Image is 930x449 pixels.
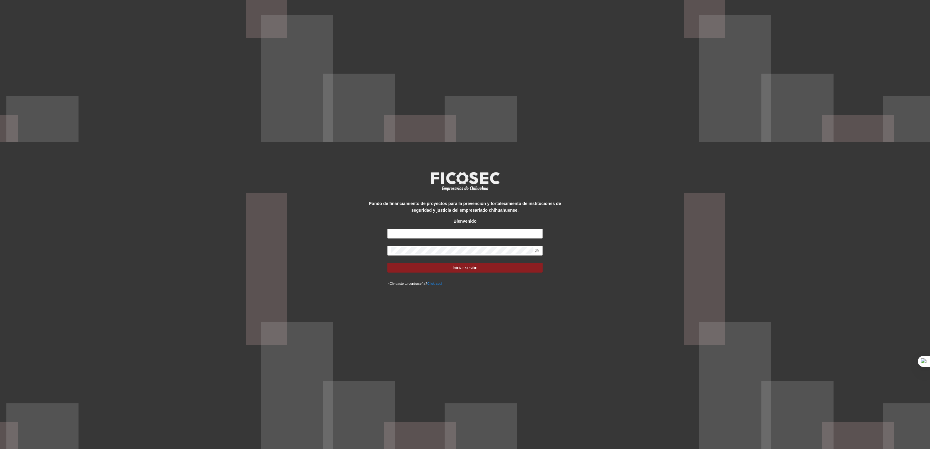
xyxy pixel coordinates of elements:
span: eye-invisible [535,249,539,253]
span: Iniciar sesión [453,264,477,271]
small: ¿Olvidaste tu contraseña? [387,282,442,285]
strong: Fondo de financiamiento de proyectos para la prevención y fortalecimiento de instituciones de seg... [369,201,561,213]
button: Iniciar sesión [387,263,542,273]
strong: Bienvenido [453,219,476,224]
img: logo [427,170,503,193]
a: Click aqui [427,282,442,285]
